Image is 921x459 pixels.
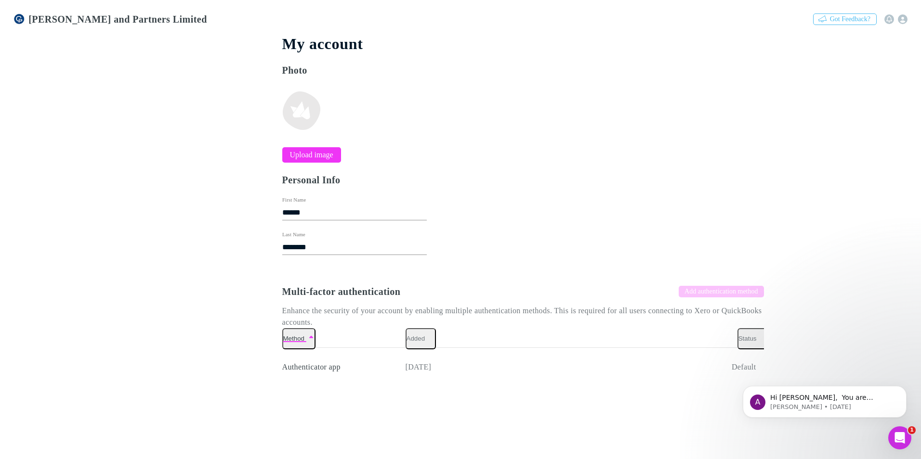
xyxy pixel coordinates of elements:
[282,147,341,163] button: Upload image
[42,37,166,46] p: Message from Alex, sent 4w ago
[282,197,306,204] label: First Name
[42,28,160,141] span: Hi [PERSON_NAME], ​ You are importing this in the wrong format. DD/MM/YY ​ Before exporting your ...
[28,13,207,25] h3: [PERSON_NAME] and Partners Limited
[282,64,427,76] h3: Photo
[813,13,877,25] button: Got Feedback?
[13,13,25,25] img: Coates and Partners Limited's Logo
[8,8,213,31] a: [PERSON_NAME] and Partners Limited
[402,348,666,386] div: [DATE]
[666,348,756,386] div: Default
[406,328,436,349] button: Added
[728,366,921,433] iframe: Intercom notifications message
[282,231,305,239] label: Last Name
[290,149,333,161] label: Upload image
[282,174,427,186] h3: Personal Info
[888,426,911,449] iframe: Intercom live chat
[737,328,768,349] button: Status
[282,286,401,297] h3: Multi-factor authentication
[282,305,764,328] p: Enhance the security of your account by enabling multiple authentication methods. This is require...
[908,426,916,434] span: 1
[679,286,763,297] button: Add authentication method
[282,35,764,53] h1: My account
[282,348,398,386] div: Authenticator app
[282,328,316,349] button: Method
[282,91,321,130] img: Preview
